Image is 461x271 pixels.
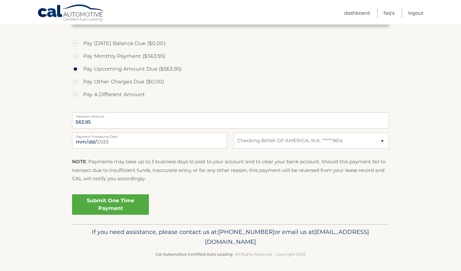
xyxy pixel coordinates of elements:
[72,158,389,183] p: : Payments may take up to 3 business days to post to your account and to clear your bank account....
[344,8,370,18] a: Dashboard
[72,194,149,215] a: Submit One Time Payment
[72,63,389,75] label: Pay Upcoming Amount Due ($563.95)
[72,37,389,50] label: Pay [DATE] Balance Due ($0.00)
[156,252,232,257] strong: Cal Automotive Certified Auto Leasing
[76,227,385,247] p: If you need assistance, please contact us at: or email us at
[384,8,394,18] a: FAQ's
[76,251,385,258] p: - All Rights Reserved - Copyright 2025
[72,50,389,63] label: Pay Monthly Payment ($563.95)
[72,75,389,88] label: Pay Other Charges Due ($0.00)
[72,112,389,118] label: Payment Amount
[72,88,389,101] label: Pay A Different Amount
[72,159,86,165] strong: NOTE
[37,4,105,23] a: Cal Automotive
[218,228,275,236] span: [PHONE_NUMBER]
[72,112,389,128] input: Payment Amount
[408,8,424,18] a: Logout
[72,133,227,138] label: Payment Processing Date
[72,133,227,149] input: Payment Date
